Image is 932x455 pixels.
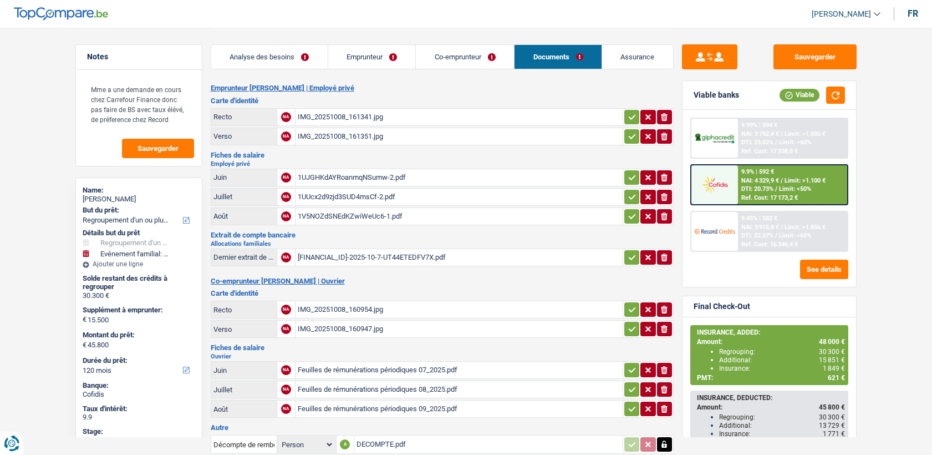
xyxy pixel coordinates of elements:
[908,8,918,19] div: fr
[211,45,328,69] a: Analyse des besoins
[741,185,773,193] span: DTI: 20.73%
[719,413,845,421] div: Regrouping:
[211,424,674,431] h3: Autre
[697,338,845,346] div: Amount:
[785,130,826,138] span: Limit: >1.000 €
[823,430,845,438] span: 1 771 €
[281,132,291,141] div: NA
[800,260,848,279] button: See details
[83,331,193,340] label: Montant du prêt:
[83,186,195,195] div: Name:
[281,173,291,183] div: NA
[694,132,735,145] img: AlphaCredit
[779,185,811,193] span: Limit: <50%
[781,130,783,138] span: /
[213,405,274,413] div: Août
[741,194,798,201] div: Ref. Cost: 17 173,2 €
[211,151,674,159] h3: Fiches de salaire
[298,381,620,398] div: Feuilles de rémunérations périodiques 08_2025.pdf
[819,413,845,421] span: 30 300 €
[83,260,195,268] div: Ajouter une ligne
[281,192,291,202] div: NA
[213,173,274,181] div: Juin
[281,305,291,315] div: NA
[779,139,811,146] span: Limit: <60%
[719,430,845,438] div: Insurance:
[741,241,798,248] div: Ref. Cost: 16 346,4 €
[83,381,195,390] div: Banque:
[719,356,845,364] div: Additional:
[211,277,674,286] h2: Co-emprunteur [PERSON_NAME] | Ouvrier
[741,148,798,155] div: Ref. Cost: 17 338,8 €
[83,341,86,350] span: €
[211,241,674,247] h2: Allocations familiales
[697,328,845,336] div: INSURANCE, ADDED:
[298,401,620,417] div: Feuilles de rémunérations périodiques 09_2025.pdf
[14,7,108,21] img: TopCompare Logo
[775,139,777,146] span: /
[83,356,193,365] label: Durée du prêt:
[281,112,291,122] div: NA
[83,436,195,444] div: Signature
[697,374,845,382] div: PMT:
[694,302,750,311] div: Final Check-Out
[83,274,195,291] div: Solde restant des crédits à regrouper
[356,436,620,453] div: DECOMPTE.pdf
[416,45,514,69] a: Co-emprunteur
[213,325,274,333] div: Verso
[741,130,779,138] span: NAI: 3 792,4 €
[213,253,274,261] div: Dernier extrait de compte pour vos allocations familiales
[83,405,195,413] div: Taux d'intérêt:
[694,221,735,241] img: Record Credits
[340,439,350,449] div: A
[741,215,777,222] div: 9.45% | 582 €
[211,231,674,239] h3: Extrait de compte bancaire
[741,232,773,239] span: DTI: 22.27%
[211,344,674,351] h3: Fiches de salaire
[719,422,845,429] div: Additional:
[281,365,291,375] div: NA
[803,5,880,23] a: [PERSON_NAME]
[697,394,845,402] div: INSURANCE, DEDUCTED:
[779,232,811,239] span: Limit: <65%
[211,97,674,104] h3: Carte d'identité
[83,195,195,204] div: [PERSON_NAME]
[83,413,195,422] div: 9.9
[213,132,274,140] div: Verso
[819,422,845,429] span: 13 729 €
[213,366,274,375] div: Juin
[213,113,274,121] div: Recto
[298,208,620,225] div: 1V5NOZdSNEdKZwiWeUc6-1.pdf
[137,145,179,152] span: Sauvegarder
[281,404,291,414] div: NA
[213,306,274,314] div: Recto
[828,374,845,382] span: 621 €
[694,90,739,100] div: Viable banks
[281,385,291,395] div: NA
[298,109,620,125] div: IMG_20251008_161341.jpg
[298,321,620,337] div: IMG_20251008_160947.jpg
[785,177,826,184] span: Limit: >1.100 €
[213,212,274,220] div: Août
[781,177,783,184] span: /
[83,229,195,237] div: Détails but du prêt
[298,128,620,145] div: IMG_20251008_161351.jpg
[211,84,674,93] h2: Emprunteur [PERSON_NAME] | Employé privé
[819,403,845,411] span: 45 800 €
[780,89,819,101] div: Viable
[775,232,777,239] span: /
[298,362,620,378] div: Feuilles de rémunérations périodiques 07_2025.pdf
[328,45,416,69] a: Emprunteur
[515,45,602,69] a: Documents
[87,52,191,62] h5: Notes
[719,348,845,356] div: Regrouping:
[211,161,674,167] h2: Employé privé
[741,139,773,146] span: DTI: 23.02%
[298,301,620,318] div: IMG_20251008_160954.jpg
[83,306,193,315] label: Supplément à emprunter:
[298,189,620,205] div: 1UUcx2d9zjd3SUD4msCf-2.pdf
[122,139,194,158] button: Sauvegarder
[741,224,779,231] span: NAI: 3 915,8 €
[281,211,291,221] div: NA
[213,386,274,394] div: Juillet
